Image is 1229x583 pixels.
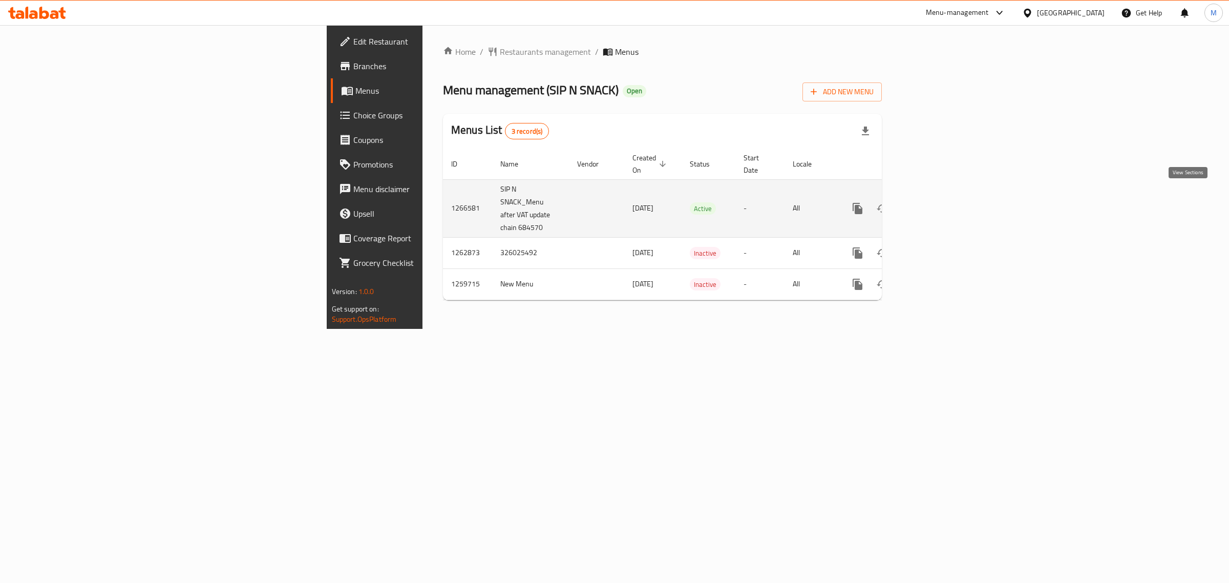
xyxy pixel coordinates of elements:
span: Name [500,158,532,170]
td: - [735,268,785,300]
div: Total records count [505,123,549,139]
span: Coverage Report [353,232,524,244]
span: Add New Menu [811,86,874,98]
span: Branches [353,60,524,72]
div: [GEOGRAPHIC_DATA] [1037,7,1105,18]
span: Status [690,158,723,170]
a: Menus [331,78,532,103]
div: Export file [853,119,878,143]
span: Version: [332,285,357,298]
span: Grocery Checklist [353,257,524,269]
span: [DATE] [632,277,653,290]
button: more [845,196,870,221]
span: Coupons [353,134,524,146]
span: Locale [793,158,825,170]
span: Get support on: [332,302,379,316]
th: Actions [837,149,952,180]
span: Open [623,87,646,95]
span: Menus [355,85,524,97]
button: Change Status [870,196,895,221]
a: Choice Groups [331,103,532,128]
span: 3 record(s) [505,127,549,136]
span: Start Date [744,152,772,176]
a: Coverage Report [331,226,532,251]
li: / [595,46,599,58]
span: Menu disclaimer [353,183,524,195]
span: Vendor [577,158,612,170]
span: Created On [632,152,669,176]
span: ID [451,158,471,170]
table: enhanced table [443,149,952,300]
div: Active [690,202,716,215]
span: Inactive [690,279,721,290]
span: Edit Restaurant [353,35,524,48]
h2: Menus List [451,122,549,139]
td: All [785,237,837,268]
span: Promotions [353,158,524,171]
a: Edit Restaurant [331,29,532,54]
td: All [785,179,837,237]
a: Restaurants management [488,46,591,58]
button: Change Status [870,272,895,297]
a: Support.OpsPlatform [332,313,397,326]
span: [DATE] [632,246,653,259]
span: Choice Groups [353,109,524,121]
span: Active [690,203,716,215]
div: Menu-management [926,7,989,19]
nav: breadcrumb [443,46,882,58]
div: Open [623,85,646,97]
button: more [845,241,870,265]
span: 1.0.0 [358,285,374,298]
span: M [1211,7,1217,18]
span: Restaurants management [500,46,591,58]
a: Coupons [331,128,532,152]
a: Menu disclaimer [331,177,532,201]
span: [DATE] [632,201,653,215]
span: Menus [615,46,639,58]
a: Promotions [331,152,532,177]
a: Branches [331,54,532,78]
button: more [845,272,870,297]
a: Upsell [331,201,532,226]
td: - [735,237,785,268]
button: Change Status [870,241,895,265]
td: - [735,179,785,237]
span: Inactive [690,247,721,259]
a: Grocery Checklist [331,251,532,275]
td: All [785,268,837,300]
button: Add New Menu [802,82,882,101]
span: Upsell [353,207,524,220]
